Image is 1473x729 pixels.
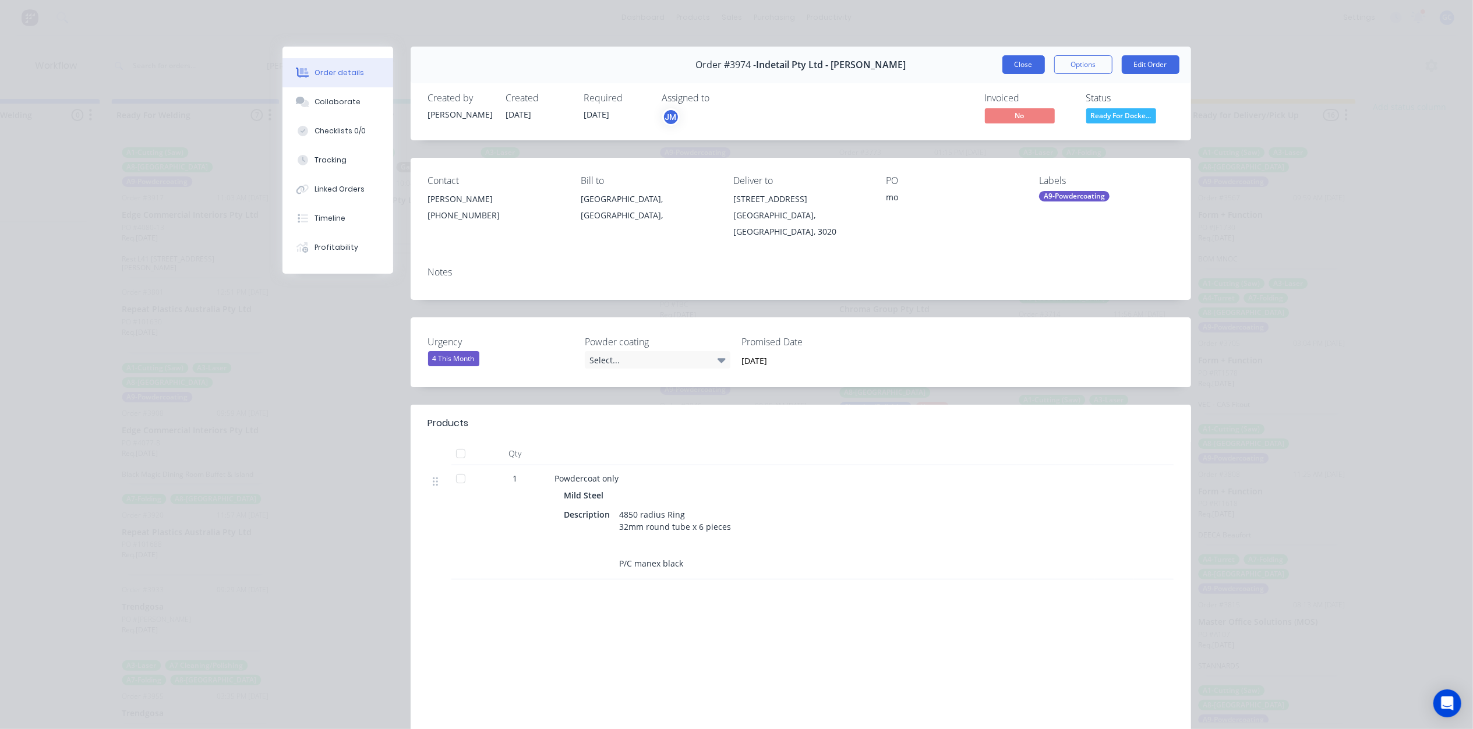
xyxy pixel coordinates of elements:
[282,58,393,87] button: Order details
[585,335,730,349] label: Powder coating
[315,184,365,194] div: Linked Orders
[1054,55,1112,74] button: Options
[428,416,469,430] div: Products
[282,233,393,262] button: Profitability
[886,191,1020,207] div: mo
[315,242,358,253] div: Profitability
[1002,55,1045,74] button: Close
[615,506,736,572] div: 4850 radius Ring 32mm round tube x 6 pieces P/C manex black
[733,191,867,240] div: [STREET_ADDRESS][GEOGRAPHIC_DATA], [GEOGRAPHIC_DATA], 3020
[564,506,615,523] div: Description
[581,191,715,224] div: [GEOGRAPHIC_DATA], [GEOGRAPHIC_DATA],
[428,108,492,121] div: [PERSON_NAME]
[1039,191,1110,201] div: A9-Powdercoating
[756,59,906,70] span: Indetail Pty Ltd - [PERSON_NAME]
[733,191,867,207] div: [STREET_ADDRESS]
[585,351,730,369] div: Select...
[315,97,361,107] div: Collaborate
[282,116,393,146] button: Checklists 0/0
[428,335,574,349] label: Urgency
[428,93,492,104] div: Created by
[315,126,366,136] div: Checklists 0/0
[1039,175,1173,186] div: Labels
[282,146,393,175] button: Tracking
[584,93,648,104] div: Required
[428,351,479,366] div: 4 This Month
[428,191,562,207] div: [PERSON_NAME]
[1086,108,1156,123] span: Ready For Docke...
[428,175,562,186] div: Contact
[315,68,364,78] div: Order details
[428,207,562,224] div: [PHONE_NUMBER]
[282,175,393,204] button: Linked Orders
[555,473,619,484] span: Powdercoat only
[733,352,878,369] input: Enter date
[282,204,393,233] button: Timeline
[581,175,715,186] div: Bill to
[733,175,867,186] div: Deliver to
[584,109,610,120] span: [DATE]
[662,93,779,104] div: Assigned to
[564,487,609,504] div: Mild Steel
[428,267,1174,278] div: Notes
[1122,55,1179,74] button: Edit Order
[1433,689,1461,717] div: Open Intercom Messenger
[1086,93,1174,104] div: Status
[315,155,347,165] div: Tracking
[662,108,680,126] button: JM
[695,59,756,70] span: Order #3974 -
[282,87,393,116] button: Collaborate
[581,191,715,228] div: [GEOGRAPHIC_DATA], [GEOGRAPHIC_DATA],
[506,93,570,104] div: Created
[985,93,1072,104] div: Invoiced
[315,213,345,224] div: Timeline
[481,442,550,465] div: Qty
[1086,108,1156,126] button: Ready For Docke...
[506,109,532,120] span: [DATE]
[985,108,1055,123] span: No
[428,191,562,228] div: [PERSON_NAME][PHONE_NUMBER]
[741,335,887,349] label: Promised Date
[886,175,1020,186] div: PO
[513,472,518,484] span: 1
[733,207,867,240] div: [GEOGRAPHIC_DATA], [GEOGRAPHIC_DATA], 3020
